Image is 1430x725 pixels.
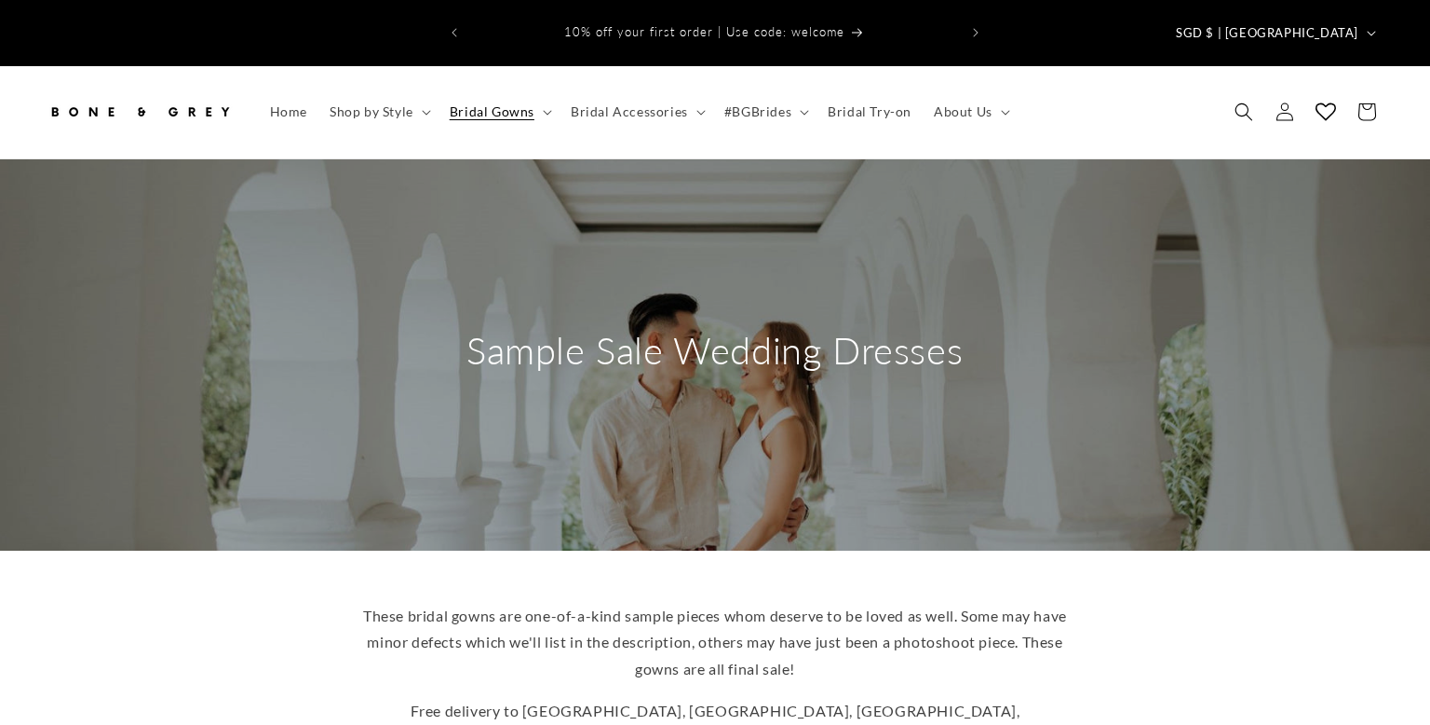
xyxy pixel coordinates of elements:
[434,15,475,50] button: Previous announcement
[438,92,560,131] summary: Bridal Gowns
[450,103,534,120] span: Bridal Gowns
[318,92,438,131] summary: Shop by Style
[713,92,816,131] summary: #BGBrides
[352,603,1078,683] p: These bridal gowns are one-of-a-kind sample pieces whom deserve to be loved as well. Some may hav...
[923,92,1018,131] summary: About Us
[560,92,713,131] summary: Bridal Accessories
[724,103,791,120] span: #BGBrides
[828,103,911,120] span: Bridal Try-on
[47,91,233,132] img: Bone and Grey Bridal
[816,92,923,131] a: Bridal Try-on
[934,103,992,120] span: About Us
[259,92,318,131] a: Home
[955,15,996,50] button: Next announcement
[40,85,240,140] a: Bone and Grey Bridal
[1176,24,1358,43] span: SGD $ | [GEOGRAPHIC_DATA]
[564,24,844,39] span: 10% off your first order | Use code: welcome
[1223,91,1264,132] summary: Search
[270,103,307,120] span: Home
[1165,15,1383,50] button: SGD $ | [GEOGRAPHIC_DATA]
[330,103,413,120] span: Shop by Style
[571,103,688,120] span: Bridal Accessories
[466,326,963,375] h2: Sample Sale Wedding Dresses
